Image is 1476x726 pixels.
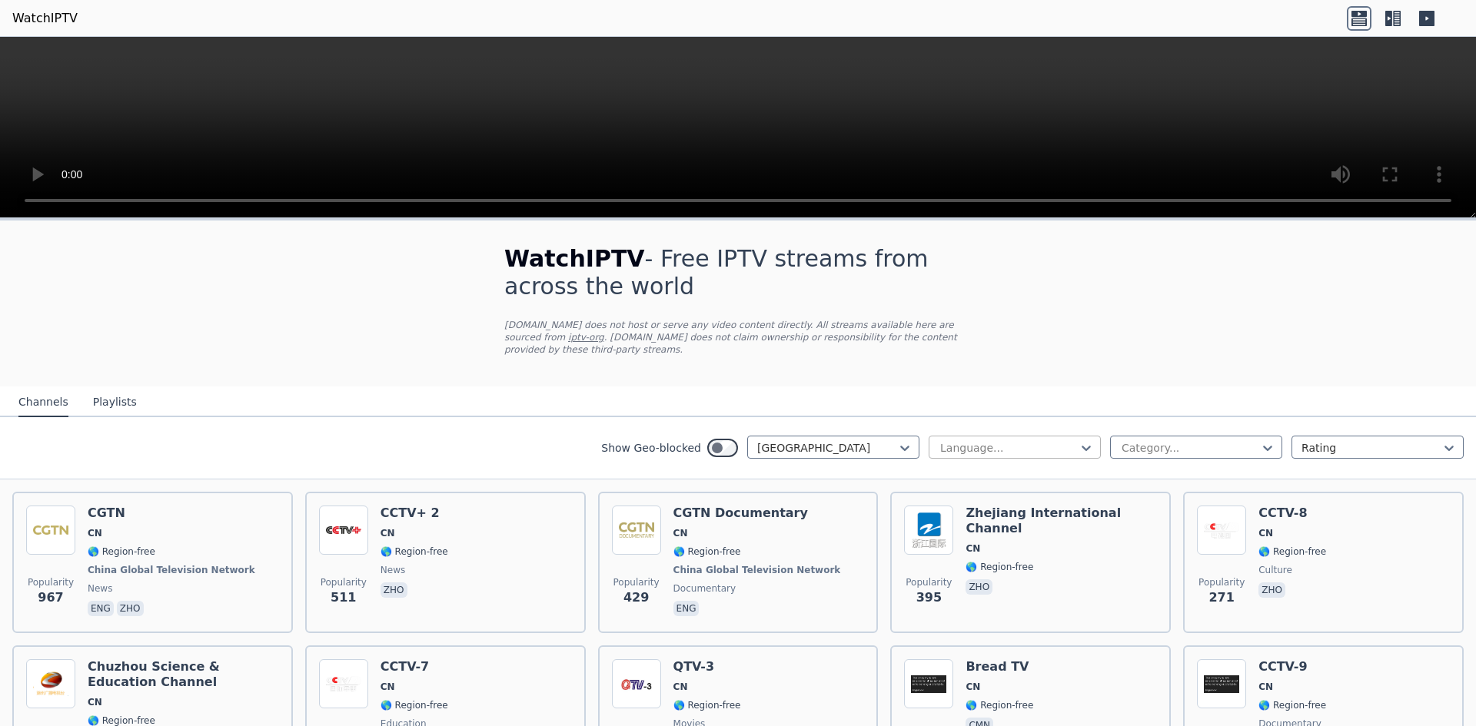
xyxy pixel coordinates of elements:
span: China Global Television Network [673,564,841,576]
span: China Global Television Network [88,564,255,576]
span: news [88,582,112,595]
span: CN [966,681,980,693]
h6: CGTN Documentary [673,506,844,521]
span: culture [1258,564,1292,576]
span: WatchIPTV [504,245,645,272]
p: [DOMAIN_NAME] does not host or serve any video content directly. All streams available here are s... [504,319,972,356]
p: zho [381,582,407,598]
img: Zhejiang International Channel [904,506,953,555]
h6: Zhejiang International Channel [966,506,1157,536]
span: 395 [916,588,942,607]
span: CN [673,681,688,693]
p: zho [117,601,144,616]
a: iptv-org [568,332,604,343]
img: Chuzhou Science & Education Channel [26,659,75,708]
button: Playlists [93,388,137,417]
span: 🌎 Region-free [1258,545,1326,558]
p: eng [88,601,114,616]
img: CCTV+ 2 [319,506,368,555]
span: 🌎 Region-free [88,545,155,558]
span: Popularity [321,576,367,588]
h6: CCTV-8 [1258,506,1326,521]
span: 🌎 Region-free [381,699,448,711]
span: Popularity [613,576,660,588]
h6: Bread TV [966,659,1033,675]
img: CCTV-7 [319,659,368,708]
span: 967 [38,588,63,607]
h6: CCTV-7 [381,659,448,675]
h6: CCTV+ 2 [381,506,448,521]
span: news [381,564,405,576]
span: CN [381,527,395,539]
h1: - Free IPTV streams from across the world [504,245,972,300]
span: 🌎 Region-free [673,699,741,711]
span: 511 [331,588,356,607]
p: zho [966,579,992,595]
span: Popularity [1198,576,1245,588]
span: CN [966,542,980,555]
span: 429 [623,588,649,607]
img: CCTV-9 [1197,659,1246,708]
label: Show Geo-blocked [601,440,701,456]
span: CN [381,681,395,693]
img: CGTN [26,506,75,555]
p: zho [1258,582,1285,598]
span: Popularity [906,576,952,588]
span: Popularity [28,576,74,588]
img: QTV-3 [612,659,661,708]
button: Channels [18,388,68,417]
span: CN [1258,527,1273,539]
h6: Chuzhou Science & Education Channel [88,659,279,690]
p: eng [673,601,700,616]
span: CN [88,527,102,539]
a: WatchIPTV [12,9,78,28]
span: CN [88,696,102,708]
span: 🌎 Region-free [673,545,741,558]
img: CCTV-8 [1197,506,1246,555]
span: 🌎 Region-free [966,561,1033,573]
span: 🌎 Region-free [1258,699,1326,711]
h6: QTV-3 [673,659,741,675]
img: CGTN Documentary [612,506,661,555]
h6: CGTN [88,506,258,521]
span: 🌎 Region-free [381,545,448,558]
span: documentary [673,582,736,595]
span: CN [1258,681,1273,693]
span: CN [673,527,688,539]
span: 🌎 Region-free [966,699,1033,711]
span: 271 [1208,588,1234,607]
img: Bread TV [904,659,953,708]
h6: CCTV-9 [1258,659,1326,675]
